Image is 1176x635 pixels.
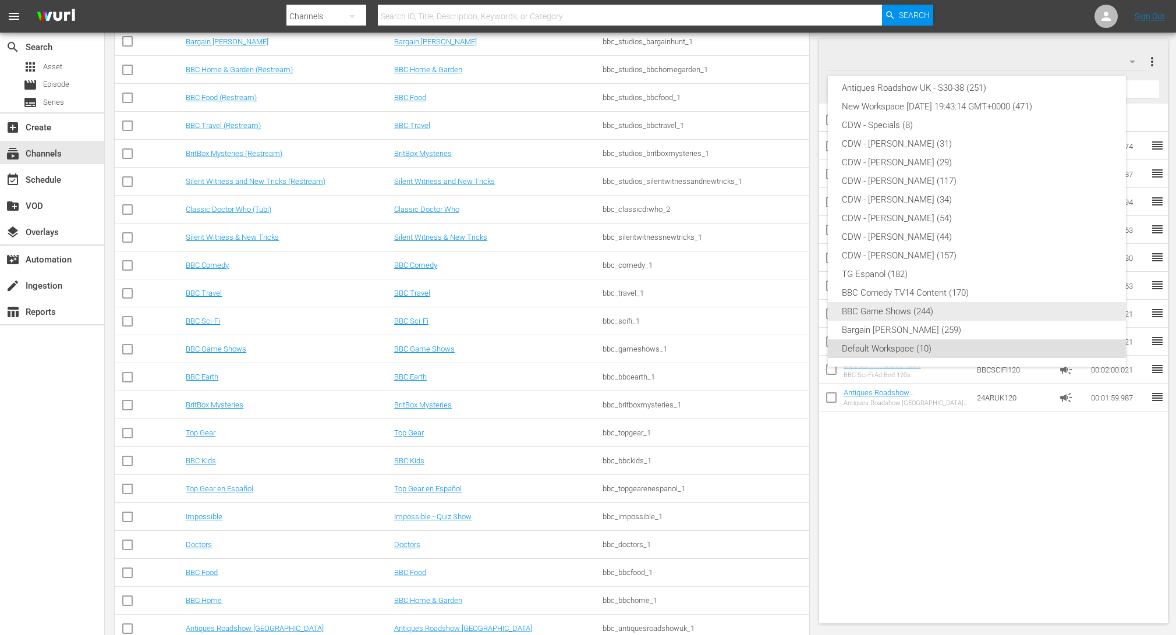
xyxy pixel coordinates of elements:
[842,339,1112,358] div: Default Workspace (10)
[842,265,1112,283] div: TG Espanol (182)
[842,134,1112,153] div: CDW - [PERSON_NAME] (31)
[842,302,1112,321] div: BBC Game Shows (244)
[842,228,1112,246] div: CDW - [PERSON_NAME] (44)
[842,246,1112,265] div: CDW - [PERSON_NAME] (157)
[842,190,1112,209] div: CDW - [PERSON_NAME] (34)
[842,116,1112,134] div: CDW - Specials (8)
[842,97,1112,116] div: New Workspace [DATE] 19:43:14 GMT+0000 (471)
[842,321,1112,339] div: Bargain [PERSON_NAME] (259)
[842,153,1112,172] div: CDW - [PERSON_NAME] (29)
[842,172,1112,190] div: CDW - [PERSON_NAME] (117)
[842,283,1112,302] div: BBC Comedy TV14 Content (170)
[842,209,1112,228] div: CDW - [PERSON_NAME] (54)
[842,79,1112,97] div: Antiques Roadshow UK - S30-38 (251)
